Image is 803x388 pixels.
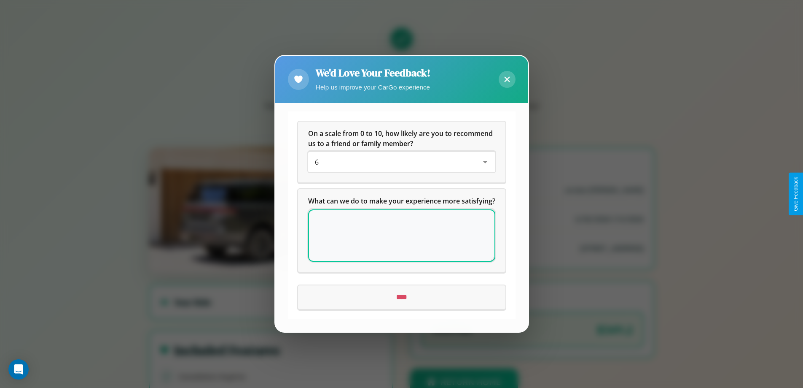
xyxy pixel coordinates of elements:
div: On a scale from 0 to 10, how likely are you to recommend us to a friend or family member? [298,122,505,183]
span: What can we do to make your experience more satisfying? [308,197,495,206]
div: On a scale from 0 to 10, how likely are you to recommend us to a friend or family member? [308,152,495,173]
h2: We'd Love Your Feedback! [316,66,430,80]
h5: On a scale from 0 to 10, how likely are you to recommend us to a friend or family member? [308,129,495,149]
span: On a scale from 0 to 10, how likely are you to recommend us to a friend or family member? [308,129,494,149]
div: Give Feedback [793,177,799,211]
span: 6 [315,158,319,167]
p: Help us improve your CarGo experience [316,81,430,93]
div: Open Intercom Messenger [8,359,29,380]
